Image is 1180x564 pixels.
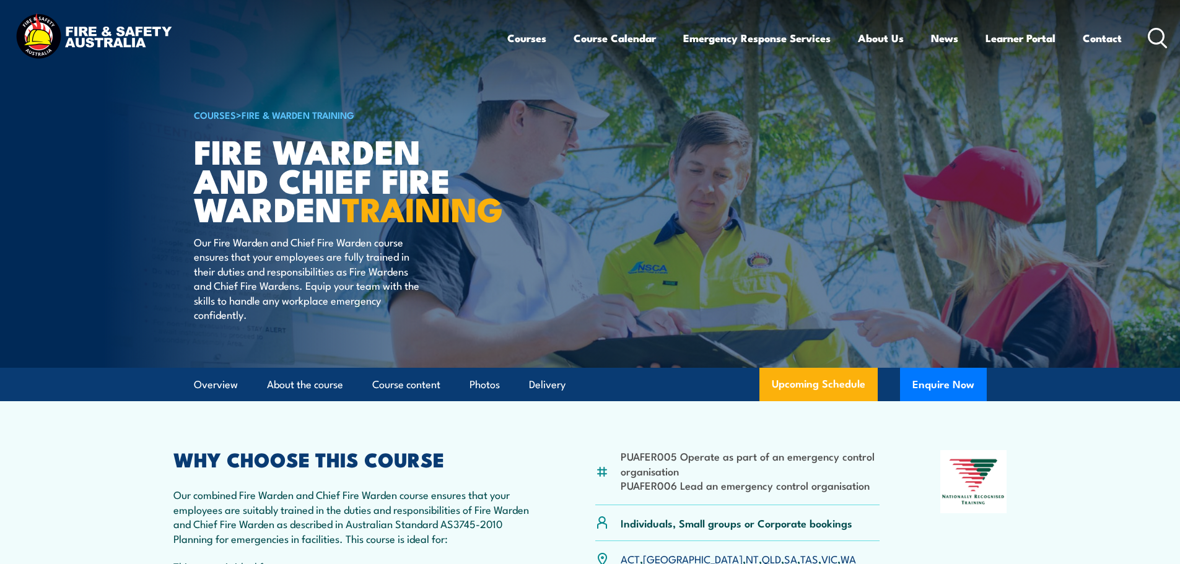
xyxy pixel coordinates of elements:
li: PUAFER005 Operate as part of an emergency control organisation [621,449,880,478]
a: Photos [470,368,500,401]
a: Emergency Response Services [683,22,831,54]
p: Individuals, Small groups or Corporate bookings [621,516,852,530]
a: Learner Portal [986,22,1055,54]
strong: TRAINING [342,182,503,233]
a: Delivery [529,368,566,401]
a: COURSES [194,108,236,121]
a: Contact [1083,22,1122,54]
a: Courses [507,22,546,54]
p: Our combined Fire Warden and Chief Fire Warden course ensures that your employees are suitably tr... [173,487,535,545]
a: Overview [194,368,238,401]
h1: Fire Warden and Chief Fire Warden [194,136,500,223]
a: News [931,22,958,54]
img: Nationally Recognised Training logo. [940,450,1007,513]
a: Course Calendar [574,22,656,54]
h2: WHY CHOOSE THIS COURSE [173,450,535,467]
a: About the course [267,368,343,401]
a: About Us [858,22,904,54]
h6: > [194,107,500,122]
button: Enquire Now [900,368,987,401]
a: Course content [372,368,440,401]
p: Our Fire Warden and Chief Fire Warden course ensures that your employees are fully trained in the... [194,235,420,321]
a: Fire & Warden Training [242,108,354,121]
a: Upcoming Schedule [759,368,878,401]
li: PUAFER006 Lead an emergency control organisation [621,478,880,492]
